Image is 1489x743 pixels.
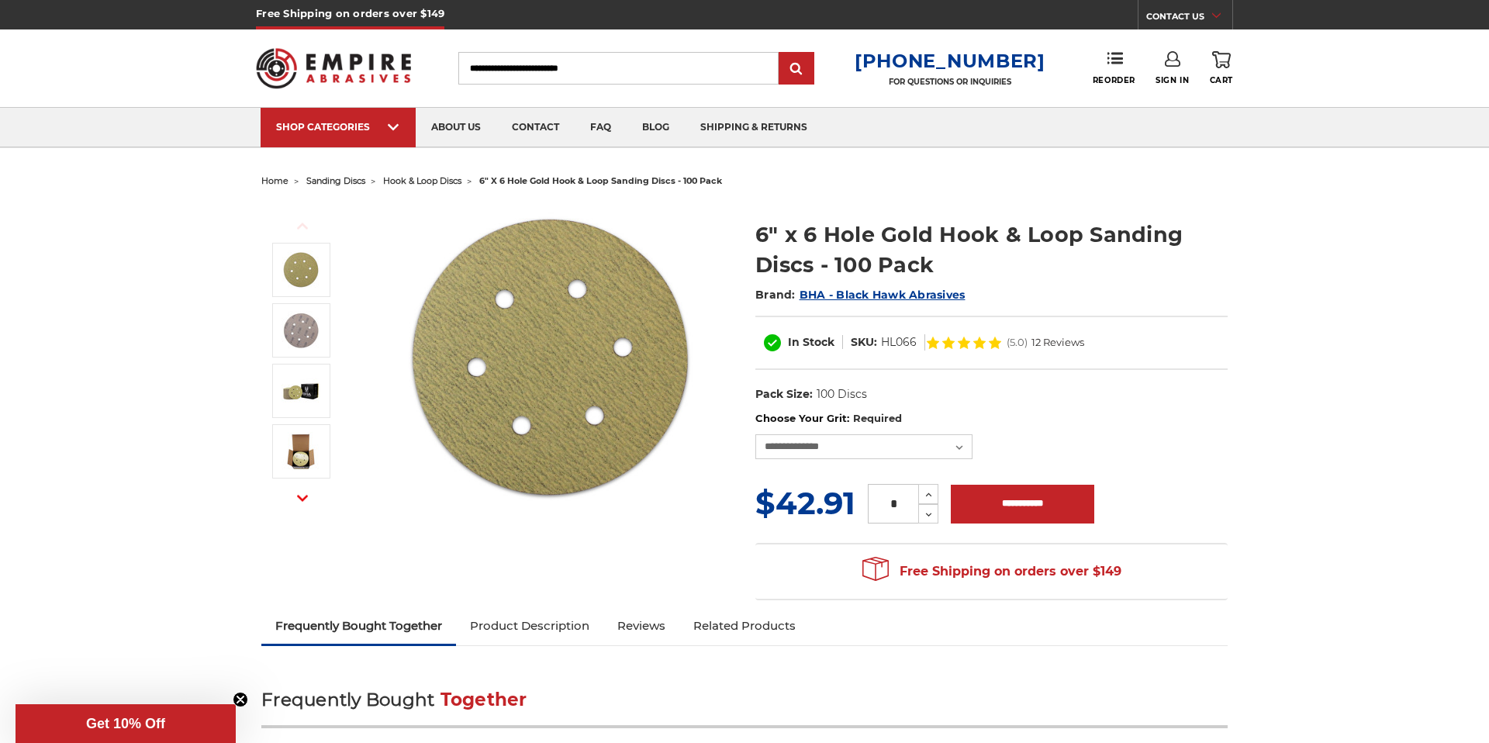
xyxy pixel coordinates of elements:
button: Close teaser [233,692,248,707]
img: 6 inch hook & loop disc 6 VAC Hole [395,203,705,513]
a: contact [496,108,575,147]
img: velcro backed 6 hole sanding disc [282,311,320,350]
span: Reorder [1093,75,1135,85]
a: CONTACT US [1146,8,1232,29]
span: $42.91 [755,484,855,522]
a: Cart [1210,51,1233,85]
span: Get 10% Off [86,716,165,731]
img: Empire Abrasives [256,38,411,98]
span: Cart [1210,75,1233,85]
small: Required [853,412,902,424]
span: Together [440,689,527,710]
button: Previous [284,209,321,243]
span: (5.0) [1007,337,1028,347]
a: [PHONE_NUMBER] [855,50,1045,72]
img: 6 inch hook & loop disc 6 VAC Hole [282,251,320,289]
a: BHA - Black Hawk Abrasives [800,288,966,302]
span: In Stock [788,335,834,349]
span: Frequently Bought [261,689,434,710]
h1: 6" x 6 Hole Gold Hook & Loop Sanding Discs - 100 Pack [755,219,1228,280]
label: Choose Your Grit: [755,411,1228,427]
p: FOR QUESTIONS OR INQUIRIES [855,77,1045,87]
dt: SKU: [851,334,877,351]
span: 12 Reviews [1031,337,1084,347]
a: hook & loop discs [383,175,461,186]
dd: HL066 [881,334,917,351]
span: Sign In [1156,75,1189,85]
div: Get 10% OffClose teaser [16,704,236,743]
a: Reorder [1093,51,1135,85]
a: faq [575,108,627,147]
button: Next [284,482,321,515]
a: Related Products [679,609,810,643]
img: 6 inch 6 hole hook and loop sanding disc [282,432,320,471]
a: blog [627,108,685,147]
div: SHOP CATEGORIES [276,121,400,133]
a: shipping & returns [685,108,823,147]
a: home [261,175,288,186]
span: Brand: [755,288,796,302]
a: about us [416,108,496,147]
input: Submit [781,54,812,85]
span: 6" x 6 hole gold hook & loop sanding discs - 100 pack [479,175,722,186]
img: 6 in x 6 hole sanding disc pack [282,371,320,410]
a: sanding discs [306,175,365,186]
dd: 100 Discs [817,386,867,403]
dt: Pack Size: [755,386,813,403]
span: Free Shipping on orders over $149 [862,556,1121,587]
a: Product Description [456,609,603,643]
a: Frequently Bought Together [261,609,456,643]
a: Reviews [603,609,679,643]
